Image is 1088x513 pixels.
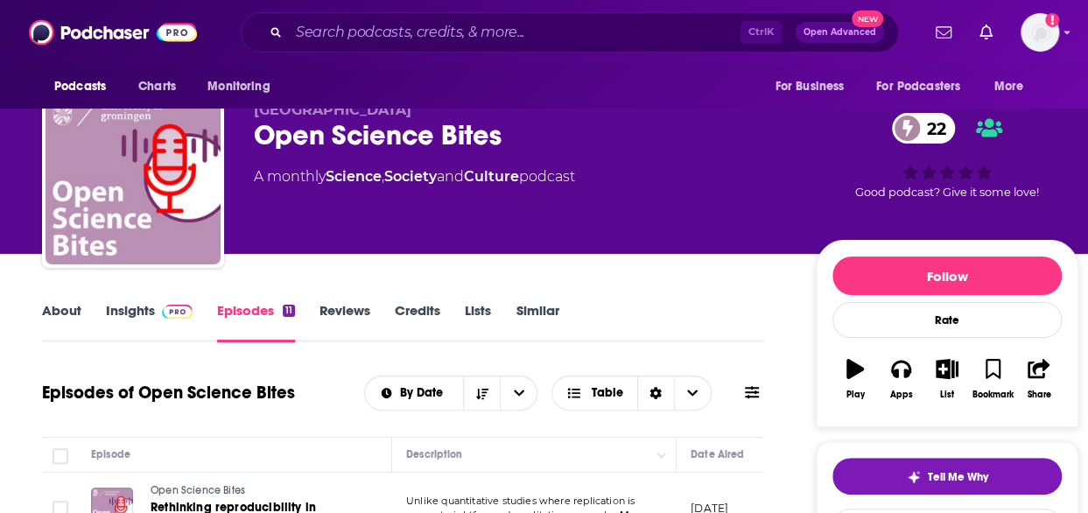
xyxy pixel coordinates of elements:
[289,18,741,46] input: Search podcasts, credits, & more...
[406,495,635,507] span: Unlike quantitative studies where replication is
[1021,13,1059,52] button: Show profile menu
[516,302,558,342] a: Similar
[106,302,193,342] a: InsightsPodchaser Pro
[551,376,712,411] button: Choose View
[741,21,782,44] span: Ctrl K
[852,11,883,27] span: New
[907,470,921,484] img: tell me why sparkle
[326,168,382,185] a: Science
[972,18,1000,47] a: Show notifications dropdown
[437,168,464,185] span: and
[42,70,129,103] button: open menu
[878,348,923,411] button: Apps
[1045,13,1059,27] svg: Add a profile image
[500,376,537,410] button: open menu
[46,89,221,264] img: Open Science Bites
[940,390,954,400] div: List
[972,390,1014,400] div: Bookmark
[207,74,270,99] span: Monitoring
[928,470,988,484] span: Tell Me Why
[982,70,1046,103] button: open menu
[970,348,1015,411] button: Bookmark
[29,16,197,49] img: Podchaser - Follow, Share and Rate Podcasts
[651,445,672,466] button: Column Actions
[406,444,462,465] div: Description
[195,70,292,103] button: open menu
[138,74,176,99] span: Charts
[241,12,899,53] div: Search podcasts, credits, & more...
[395,302,440,342] a: Credits
[54,74,106,99] span: Podcasts
[796,22,884,43] button: Open AdvancedNew
[691,444,744,465] div: Date Aired
[254,166,575,187] div: A monthly podcast
[1016,348,1062,411] button: Share
[151,483,361,499] a: Open Science Bites
[42,302,81,342] a: About
[1027,390,1050,400] div: Share
[832,256,1062,295] button: Follow
[832,302,1062,338] div: Rate
[1021,13,1059,52] img: User Profile
[929,18,958,47] a: Show notifications dropdown
[364,376,538,411] h2: Choose List sort
[592,387,623,399] span: Table
[127,70,186,103] a: Charts
[846,390,865,400] div: Play
[283,305,295,317] div: 11
[804,28,876,37] span: Open Advanced
[91,444,130,465] div: Episode
[463,376,500,410] button: Sort Direction
[637,376,674,410] div: Sort Direction
[994,74,1024,99] span: More
[465,302,491,342] a: Lists
[42,382,295,404] h1: Episodes of Open Science Bites
[855,186,1039,199] span: Good podcast? Give it some love!
[892,113,955,144] a: 22
[909,113,955,144] span: 22
[384,168,437,185] a: Society
[865,70,986,103] button: open menu
[876,74,960,99] span: For Podcasters
[217,302,295,342] a: Episodes11
[890,390,913,400] div: Apps
[832,348,878,411] button: Play
[464,168,519,185] a: Culture
[162,305,193,319] img: Podchaser Pro
[365,387,464,399] button: open menu
[382,168,384,185] span: ,
[832,458,1062,495] button: tell me why sparkleTell Me Why
[254,102,411,118] span: [GEOGRAPHIC_DATA]
[775,74,844,99] span: For Business
[400,387,449,399] span: By Date
[1021,13,1059,52] span: Logged in as aridings
[319,302,370,342] a: Reviews
[151,484,245,496] span: Open Science Bites
[762,70,866,103] button: open menu
[816,102,1078,210] div: 22Good podcast? Give it some love!
[924,348,970,411] button: List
